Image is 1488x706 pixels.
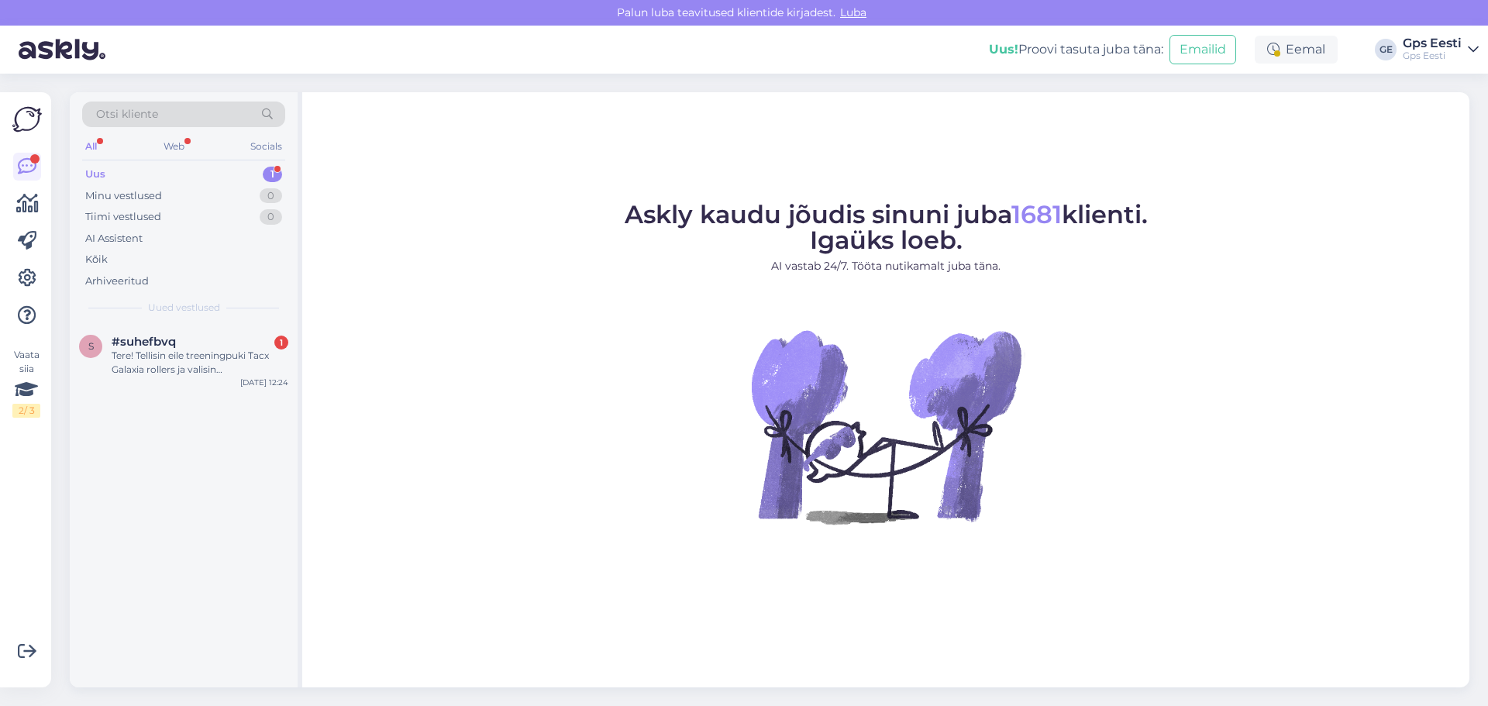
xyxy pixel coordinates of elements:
div: AI Assistent [85,231,143,246]
span: Uued vestlused [148,301,220,315]
div: Tiimi vestlused [85,209,161,225]
div: Uus [85,167,105,182]
div: Proovi tasuta juba täna: [989,40,1163,59]
div: All [82,136,100,157]
div: 2 / 3 [12,404,40,418]
div: Gps Eesti [1403,37,1462,50]
div: Vaata siia [12,348,40,418]
div: [DATE] 12:24 [240,377,288,388]
span: #suhefbvq [112,335,176,349]
img: Askly Logo [12,105,42,134]
div: Tere! Tellisin eile treeningpuki Tacx Galaxia rollers ja valisin kättesaamiseks, et tulen ise jär... [112,349,288,377]
div: Socials [247,136,285,157]
b: Uus! [989,42,1018,57]
div: 1 [263,167,282,182]
div: Eemal [1255,36,1338,64]
div: 1 [274,336,288,350]
span: Otsi kliente [96,106,158,122]
span: Luba [835,5,871,19]
img: No Chat active [746,287,1025,566]
button: Emailid [1169,35,1236,64]
div: Gps Eesti [1403,50,1462,62]
span: 1681 [1011,199,1062,229]
a: Gps EestiGps Eesti [1403,37,1479,62]
p: AI vastab 24/7. Tööta nutikamalt juba täna. [625,258,1148,274]
div: Kõik [85,252,108,267]
div: 0 [260,209,282,225]
div: Arhiveeritud [85,274,149,289]
div: Minu vestlused [85,188,162,204]
span: s [88,340,94,352]
span: Askly kaudu jõudis sinuni juba klienti. Igaüks loeb. [625,199,1148,255]
div: Web [160,136,188,157]
div: GE [1375,39,1397,60]
div: 0 [260,188,282,204]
